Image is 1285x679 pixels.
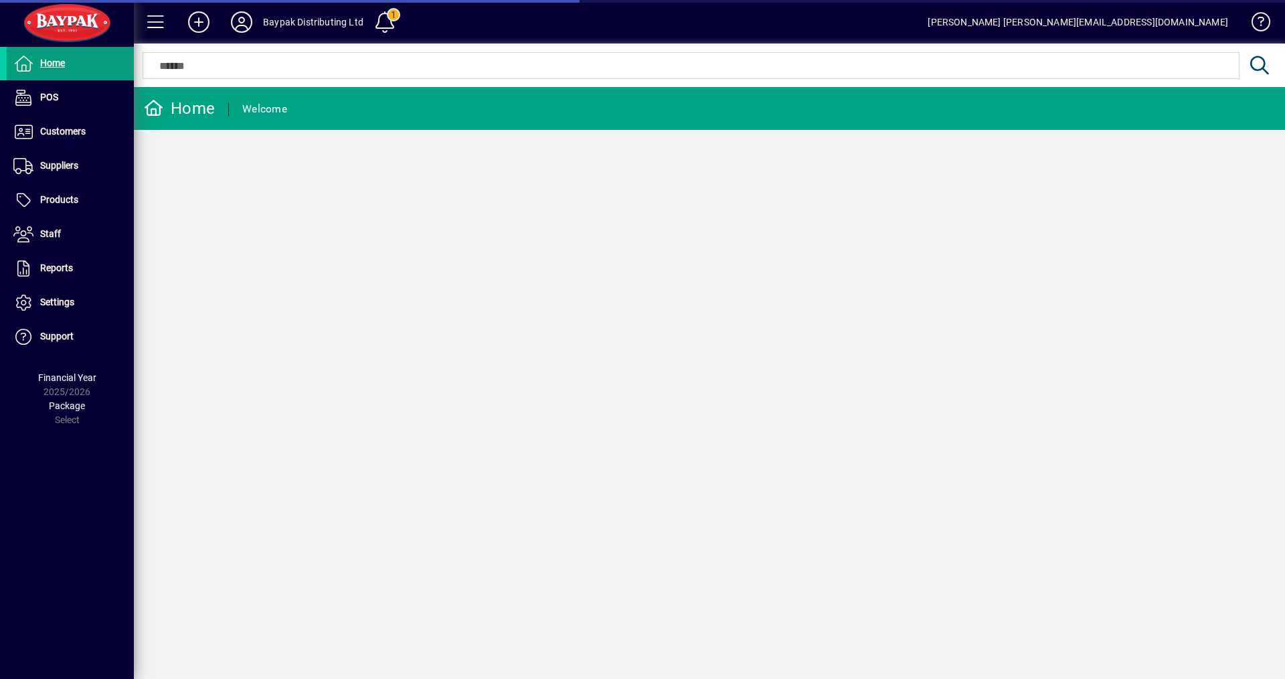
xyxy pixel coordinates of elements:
[1241,3,1268,46] a: Knowledge Base
[144,98,215,119] div: Home
[7,183,134,217] a: Products
[263,11,363,33] div: Baypak Distributing Ltd
[7,320,134,354] a: Support
[7,81,134,115] a: POS
[40,160,78,171] span: Suppliers
[40,331,74,342] span: Support
[7,218,134,251] a: Staff
[220,10,263,34] button: Profile
[7,115,134,149] a: Customers
[38,372,96,383] span: Financial Year
[242,98,287,120] div: Welcome
[40,58,65,68] span: Home
[40,262,73,273] span: Reports
[40,126,86,137] span: Customers
[7,149,134,183] a: Suppliers
[40,92,58,102] span: POS
[928,11,1228,33] div: [PERSON_NAME] [PERSON_NAME][EMAIL_ADDRESS][DOMAIN_NAME]
[7,286,134,319] a: Settings
[40,228,61,239] span: Staff
[177,10,220,34] button: Add
[7,252,134,285] a: Reports
[49,400,85,411] span: Package
[40,194,78,205] span: Products
[40,297,74,307] span: Settings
